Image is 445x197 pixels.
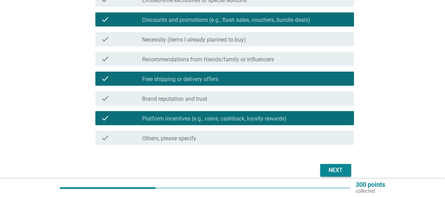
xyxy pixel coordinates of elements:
i: check [101,114,109,122]
i: check [101,55,109,63]
button: Next [320,164,351,177]
label: Brand reputation and trust [142,96,207,103]
p: collected [356,188,385,194]
label: Free shipping or delivery offers [142,76,218,83]
label: Platform incentives (e.g., coins, cashback, loyalty rewards) [142,115,287,122]
i: check [101,15,109,24]
i: check [101,35,109,43]
i: check [101,94,109,103]
p: 300 points [356,181,385,188]
label: Discounts and promotions (e.g., flash sales, vouchers, bundle deals) [142,17,310,24]
i: check [101,134,109,142]
i: check [101,74,109,83]
label: Necessity (items I already planned to buy) [142,36,246,43]
div: Next [326,166,345,174]
label: Others, please specify [142,135,196,142]
label: Recommendations from friends/family or influencers [142,56,274,63]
